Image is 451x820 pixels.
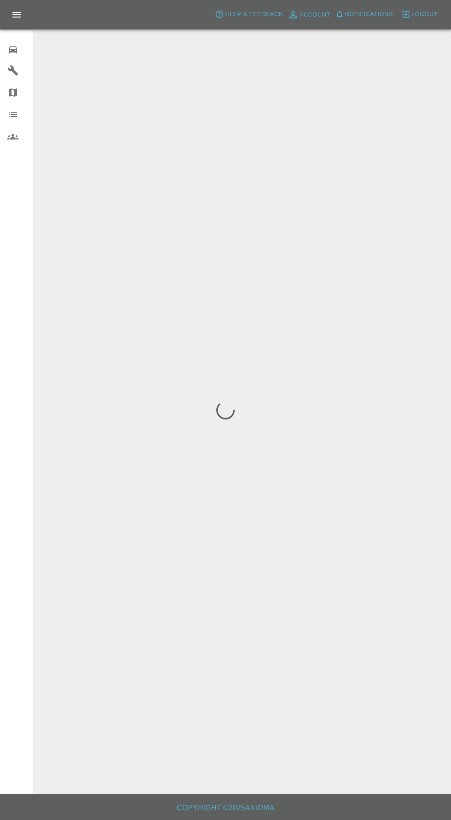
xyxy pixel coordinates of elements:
h6: Copyright © 2025 Axioma [7,802,444,814]
button: Logout [399,7,440,22]
button: Notifications [333,7,395,22]
a: Account [285,7,333,22]
span: Logout [411,9,438,20]
button: Help & Feedback [213,7,285,22]
button: Open drawer [6,4,28,26]
span: Notifications [345,9,393,20]
span: Account [300,10,330,20]
span: Help & Feedback [225,9,283,20]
